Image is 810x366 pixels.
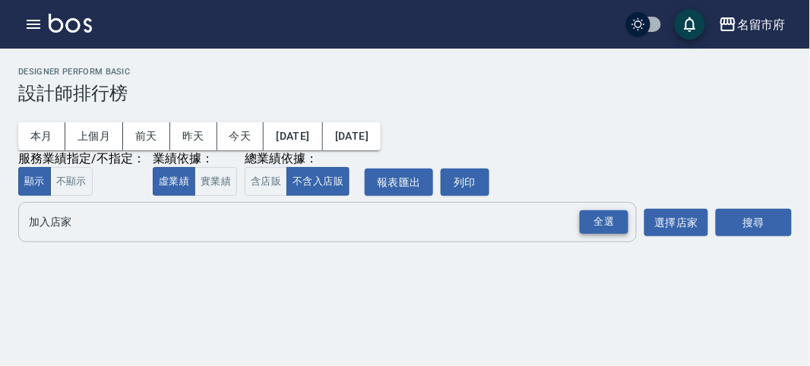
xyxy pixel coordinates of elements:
[217,122,264,150] button: 今天
[18,151,145,167] div: 服務業績指定/不指定：
[195,167,237,197] button: 實業績
[170,122,217,150] button: 昨天
[737,15,786,34] div: 名留市府
[716,209,792,237] button: 搜尋
[580,210,628,234] div: 全選
[264,122,322,150] button: [DATE]
[18,122,65,150] button: 本月
[18,67,792,77] h2: Designer Perform Basic
[577,207,631,237] button: Open
[323,122,381,150] button: [DATE]
[153,167,195,197] button: 虛業績
[365,169,433,197] button: 報表匯出
[18,167,51,197] button: 顯示
[286,167,350,197] button: 不含入店販
[50,167,93,197] button: 不顯示
[65,122,123,150] button: 上個月
[123,122,170,150] button: 前天
[49,14,92,33] img: Logo
[441,169,489,197] button: 列印
[25,209,607,235] input: 店家名稱
[644,209,708,237] button: 選擇店家
[245,167,287,197] button: 含店販
[245,151,357,167] div: 總業績依據：
[675,9,705,39] button: save
[153,151,237,167] div: 業績依據：
[713,9,792,40] button: 名留市府
[18,83,792,104] h3: 設計師排行榜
